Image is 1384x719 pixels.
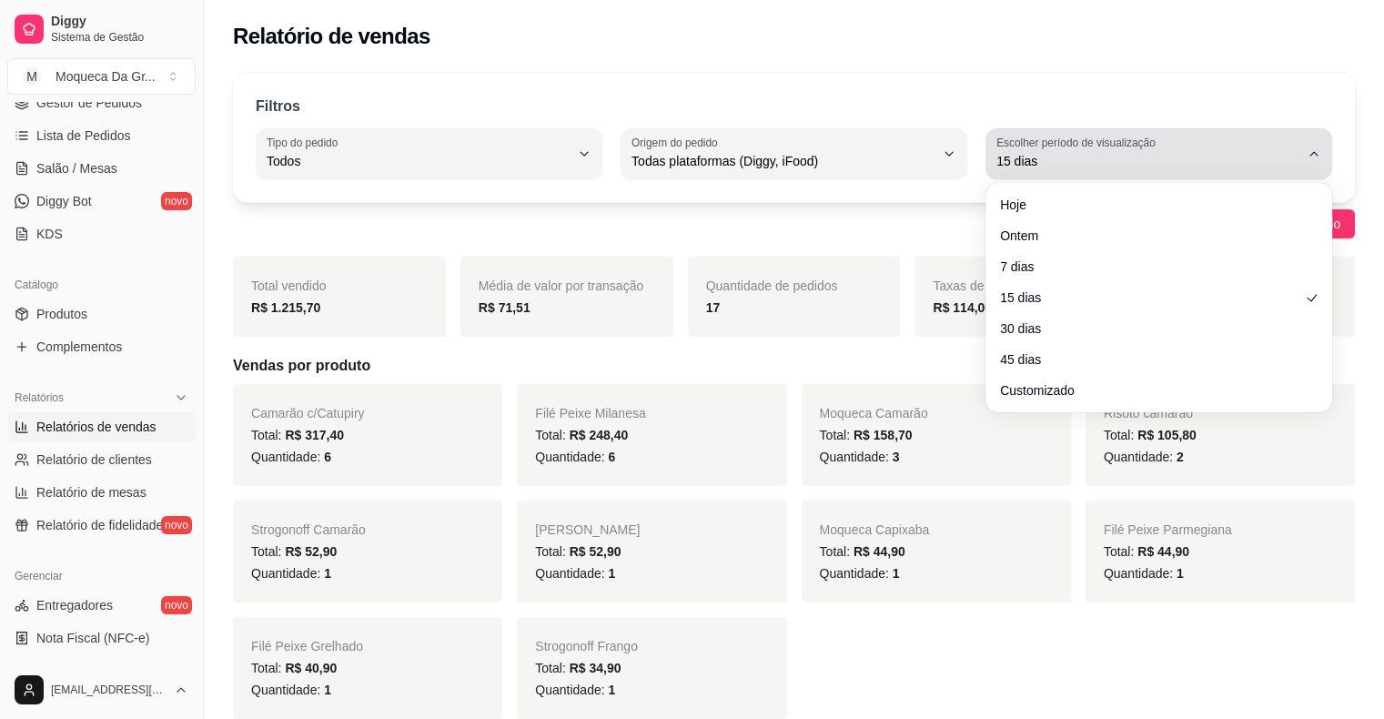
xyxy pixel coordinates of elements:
[251,639,363,653] span: Filé Peixe Grelhado
[251,406,365,420] span: Camarão c/Catupiry
[535,450,615,464] span: Quantidade:
[233,355,1355,377] h5: Vendas por produto
[854,428,913,442] span: R$ 158,70
[933,278,1030,293] span: Taxas de entrega
[1104,428,1197,442] span: Total:
[570,544,621,559] span: R$ 52,90
[706,300,721,315] strong: 17
[1104,450,1184,464] span: Quantidade:
[36,225,63,243] span: KDS
[251,278,327,293] span: Total vendido
[256,96,300,117] p: Filtros
[36,192,92,210] span: Diggy Bot
[608,450,615,464] span: 6
[251,428,344,442] span: Total:
[820,428,913,442] span: Total:
[251,450,331,464] span: Quantidade:
[251,522,366,537] span: Strogonoff Camarão
[631,152,934,170] span: Todas plataformas (Diggy, iFood)
[1177,450,1184,464] span: 2
[820,406,928,420] span: Moqueca Camarão
[1000,350,1299,369] span: 45 dias
[36,596,113,614] span: Entregadores
[1000,319,1299,338] span: 30 dias
[285,428,344,442] span: R$ 317,40
[1000,258,1299,276] span: 7 dias
[251,544,337,559] span: Total:
[535,406,645,420] span: Filé Peixe Milanesa
[1137,544,1189,559] span: R$ 44,90
[1104,566,1184,581] span: Quantidade:
[267,135,344,150] label: Tipo do pedido
[1104,406,1193,420] span: Risoto camarão
[36,94,142,112] span: Gestor de Pedidos
[1137,428,1197,442] span: R$ 105,80
[893,450,900,464] span: 3
[570,661,621,675] span: R$ 34,90
[820,566,900,581] span: Quantidade:
[51,30,188,45] span: Sistema de Gestão
[51,14,188,30] span: Diggy
[324,683,331,697] span: 1
[251,566,331,581] span: Quantidade:
[535,544,621,559] span: Total:
[1104,544,1189,559] span: Total:
[36,629,149,647] span: Nota Fiscal (NFC-e)
[7,58,196,95] button: Select a team
[893,566,900,581] span: 1
[535,522,640,537] span: [PERSON_NAME]
[36,418,157,436] span: Relatórios de vendas
[1104,522,1232,537] span: Filé Peixe Parmegiana
[7,270,196,299] div: Catálogo
[36,338,122,356] span: Complementos
[36,159,117,177] span: Salão / Mesas
[1000,381,1299,400] span: Customizado
[535,661,621,675] span: Total:
[933,300,992,315] strong: R$ 114,00
[820,450,900,464] span: Quantidade:
[535,566,615,581] span: Quantidade:
[36,305,87,323] span: Produtos
[479,278,643,293] span: Média de valor por transação
[535,428,628,442] span: Total:
[570,428,629,442] span: R$ 248,40
[23,67,41,86] span: M
[706,278,838,293] span: Quantidade de pedidos
[1000,227,1299,245] span: Ontem
[7,562,196,591] div: Gerenciar
[36,451,152,469] span: Relatório de clientes
[1000,289,1299,307] span: 15 dias
[479,300,530,315] strong: R$ 71,51
[996,135,1161,150] label: Escolher período de visualização
[56,67,156,86] div: Moqueca Da Gr ...
[608,683,615,697] span: 1
[15,390,64,405] span: Relatórios
[535,639,638,653] span: Strogonoff Frango
[324,450,331,464] span: 6
[1177,566,1184,581] span: 1
[233,22,430,51] h2: Relatório de vendas
[324,566,331,581] span: 1
[535,683,615,697] span: Quantidade:
[285,661,337,675] span: R$ 40,90
[251,683,331,697] span: Quantidade:
[820,522,930,537] span: Moqueca Capixaba
[608,566,615,581] span: 1
[1000,196,1299,214] span: Hoje
[631,135,723,150] label: Origem do pedido
[267,152,570,170] span: Todos
[251,661,337,675] span: Total:
[36,483,146,501] span: Relatório de mesas
[36,127,131,145] span: Lista de Pedidos
[285,544,337,559] span: R$ 52,90
[36,516,163,534] span: Relatório de fidelidade
[996,152,1299,170] span: 15 dias
[251,300,320,315] strong: R$ 1.215,70
[854,544,905,559] span: R$ 44,90
[820,544,905,559] span: Total:
[51,683,167,697] span: [EMAIL_ADDRESS][DOMAIN_NAME]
